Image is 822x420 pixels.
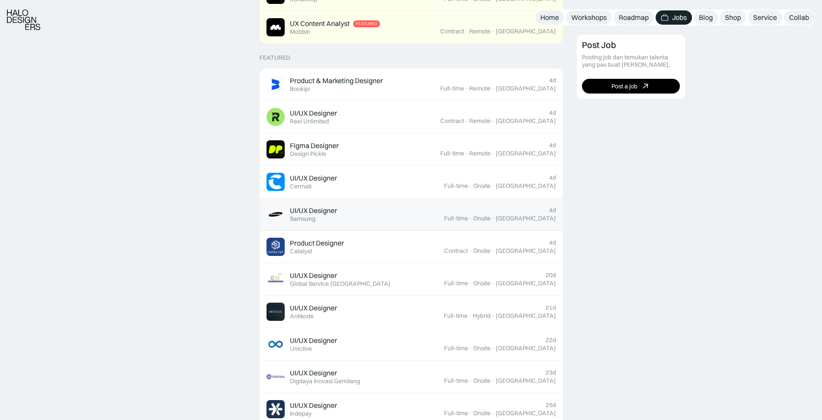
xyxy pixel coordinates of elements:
div: Cermati [290,183,312,190]
div: UI/UX Designer [290,109,337,118]
div: UI/UX Designer [290,206,337,215]
div: Contract [440,28,464,35]
div: Mobbin [290,28,310,36]
div: Onsite [473,377,491,384]
div: · [465,85,468,92]
div: · [491,410,495,417]
div: Remote [469,150,491,157]
img: Job Image [266,303,285,321]
a: Job ImageProduct & Marketing DesignerBookipi4dFull-time·Remote·[GEOGRAPHIC_DATA] [260,68,563,101]
div: · [491,182,495,190]
div: [GEOGRAPHIC_DATA] [496,345,556,352]
div: · [469,182,472,190]
div: · [491,117,495,125]
div: Indepay [290,410,312,417]
a: Blog [694,10,718,25]
div: · [491,28,495,35]
img: Job Image [266,173,285,191]
div: Full-time [444,410,468,417]
div: 4d [549,142,556,149]
div: Post a job [611,82,637,90]
div: Full-time [444,377,468,384]
a: Jobs [656,10,692,25]
div: 4d [549,239,556,246]
div: Contract [444,247,468,255]
div: UI/UX Designer [290,174,337,183]
a: Post a job [582,79,680,94]
a: Job ImageUI/UX DesignerUnictive22dFull-time·Onsite·[GEOGRAPHIC_DATA] [260,328,563,361]
img: Job Image [266,238,285,256]
div: · [491,247,495,255]
div: · [469,410,472,417]
div: Full-time [444,312,468,320]
div: · [469,247,472,255]
div: UI/UX Designer [290,368,337,378]
div: [GEOGRAPHIC_DATA] [496,85,556,92]
div: [GEOGRAPHIC_DATA] [496,182,556,190]
a: Shop [720,10,746,25]
div: · [465,150,468,157]
div: [GEOGRAPHIC_DATA] [496,312,556,320]
div: Antikode [290,313,314,320]
div: Roadmap [619,13,649,22]
div: Reel Unlimited [290,118,329,125]
div: 4d [549,207,556,214]
div: · [491,312,495,320]
div: Onsite [473,345,491,352]
div: >25d [542,19,556,27]
div: Product Designer [290,239,344,248]
a: Job ImageUI/UX DesignerSamsung4dFull-time·Onsite·[GEOGRAPHIC_DATA] [260,198,563,231]
a: Home [535,10,564,25]
div: Global Service [GEOGRAPHIC_DATA] [290,280,390,288]
a: Job ImageUI/UX DesignerReel Unlimited4dContract·Remote·[GEOGRAPHIC_DATA] [260,101,563,133]
img: Job Image [266,270,285,288]
div: 22d [546,336,556,344]
div: Featured [260,54,290,61]
div: 21d [546,304,556,311]
div: Full-time [440,150,464,157]
img: Job Image [266,140,285,158]
div: Workshops [571,13,607,22]
div: UI/UX Designer [290,304,337,313]
div: Posting job dan temukan talenta yang pas buat [PERSON_NAME]. [582,54,680,68]
img: Job Image [266,108,285,126]
div: Blog [699,13,713,22]
div: UX Content Analyst [290,19,350,28]
div: Contract [440,117,464,125]
div: [GEOGRAPHIC_DATA] [496,280,556,287]
div: Full-time [440,85,464,92]
div: · [465,28,468,35]
div: 20d [546,271,556,279]
div: Jobs [672,13,687,22]
div: Bookipi [290,85,310,93]
div: Onsite [473,280,491,287]
div: [GEOGRAPHIC_DATA] [496,410,556,417]
div: · [468,312,472,320]
div: [GEOGRAPHIC_DATA] [496,150,556,157]
div: Onsite [473,215,491,222]
a: Job ImageUI/UX DesignerGlobal Service [GEOGRAPHIC_DATA]20dFull-time·Onsite·[GEOGRAPHIC_DATA] [260,263,563,296]
div: Service [753,13,777,22]
div: Catalyst [290,248,312,255]
a: Job ImageUI/UX DesignerCermati4dFull-time·Onsite·[GEOGRAPHIC_DATA] [260,166,563,198]
div: · [491,150,495,157]
div: Remote [469,117,491,125]
div: 4d [549,174,556,181]
img: Job Image [266,368,285,386]
div: Onsite [473,247,491,255]
div: Remote [469,85,491,92]
div: [GEOGRAPHIC_DATA] [496,247,556,255]
a: Workshops [566,10,612,25]
div: Shop [725,13,741,22]
div: Home [540,13,559,22]
div: Samsung [290,215,315,223]
div: Full-time [444,215,468,222]
div: 23d [546,369,556,376]
div: · [491,280,495,287]
a: Job ImageUI/UX DesignerAntikode21dFull-time·Hybrid·[GEOGRAPHIC_DATA] [260,296,563,328]
a: Service [748,10,782,25]
div: · [465,117,468,125]
a: Job ImageFigma DesignerDesign Pickle4dFull-time·Remote·[GEOGRAPHIC_DATA] [260,133,563,166]
div: Product & Marketing Designer [290,76,383,85]
img: Job Image [266,205,285,223]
